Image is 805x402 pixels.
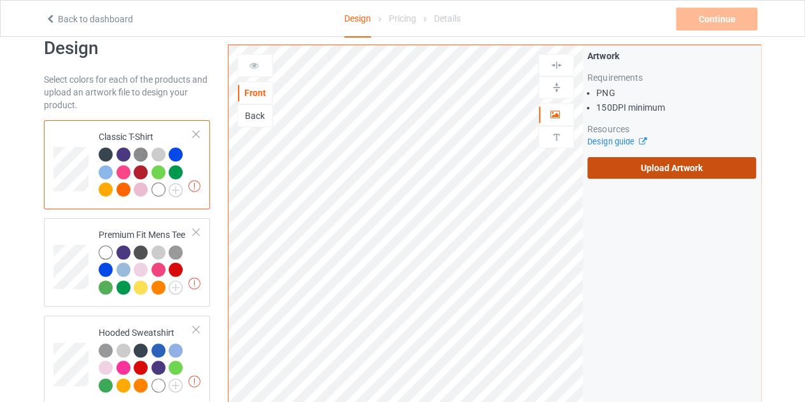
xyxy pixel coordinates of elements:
img: svg+xml;base64,PD94bWwgdmVyc2lvbj0iMS4wIiBlbmNvZGluZz0iVVRGLTgiPz4KPHN2ZyB3aWR0aD0iMjJweCIgaGVpZ2... [169,378,183,392]
img: svg%3E%0A [550,81,563,94]
div: Requirements [587,71,756,84]
img: heather_texture.png [169,246,183,260]
div: Design [344,1,371,38]
li: PNG [596,87,756,99]
a: Back to dashboard [45,14,133,24]
li: 150 DPI minimum [596,101,756,114]
div: Classic T-Shirt [99,130,193,196]
div: Select colors for each of the products and upload an artwork file to design your product. [44,73,210,111]
img: svg+xml;base64,PD94bWwgdmVyc2lvbj0iMS4wIiBlbmNvZGluZz0iVVRGLTgiPz4KPHN2ZyB3aWR0aD0iMjJweCIgaGVpZ2... [169,183,183,197]
img: exclamation icon [188,277,200,289]
div: Premium Fit Mens Tee [99,228,193,294]
div: Details [434,1,461,36]
label: Upload Artwork [587,157,756,179]
div: Back [238,109,272,122]
img: exclamation icon [188,180,200,192]
div: Hooded Sweatshirt [99,326,193,392]
div: Front [238,87,272,99]
a: Design guide [587,137,645,146]
img: exclamation icon [188,375,200,387]
img: heather_texture.png [134,148,148,162]
img: svg%3E%0A [550,131,563,143]
img: svg+xml;base64,PD94bWwgdmVyc2lvbj0iMS4wIiBlbmNvZGluZz0iVVRGLTgiPz4KPHN2ZyB3aWR0aD0iMjJweCIgaGVpZ2... [169,281,183,295]
div: Pricing [389,1,416,36]
img: svg%3E%0A [550,59,563,71]
div: Artwork [587,50,756,62]
div: Classic T-Shirt [44,120,210,209]
h1: Design [44,37,210,60]
div: Resources [587,123,756,135]
div: Premium Fit Mens Tee [44,218,210,307]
